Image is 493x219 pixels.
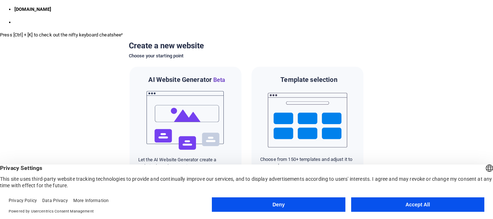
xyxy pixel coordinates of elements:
p: Choose from 150+ templates and adjust it to you needs. [260,156,355,169]
h6: Template selection [280,75,337,84]
span: Beta [212,76,226,83]
h5: Create a new website [129,40,364,52]
img: ai [146,84,225,157]
div: AI Website GeneratorBetaaiLet the AI Website Generator create a website based on your input. [129,66,242,179]
div: Template selectionChoose from 150+ templates and adjust it to you needs. [251,66,364,179]
h4: [DOMAIN_NAME] [14,6,493,13]
h6: AI Website Generator [148,75,225,84]
p: Let the AI Website Generator create a website based on your input. [138,157,233,170]
h6: Choose your starting point [129,52,364,60]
